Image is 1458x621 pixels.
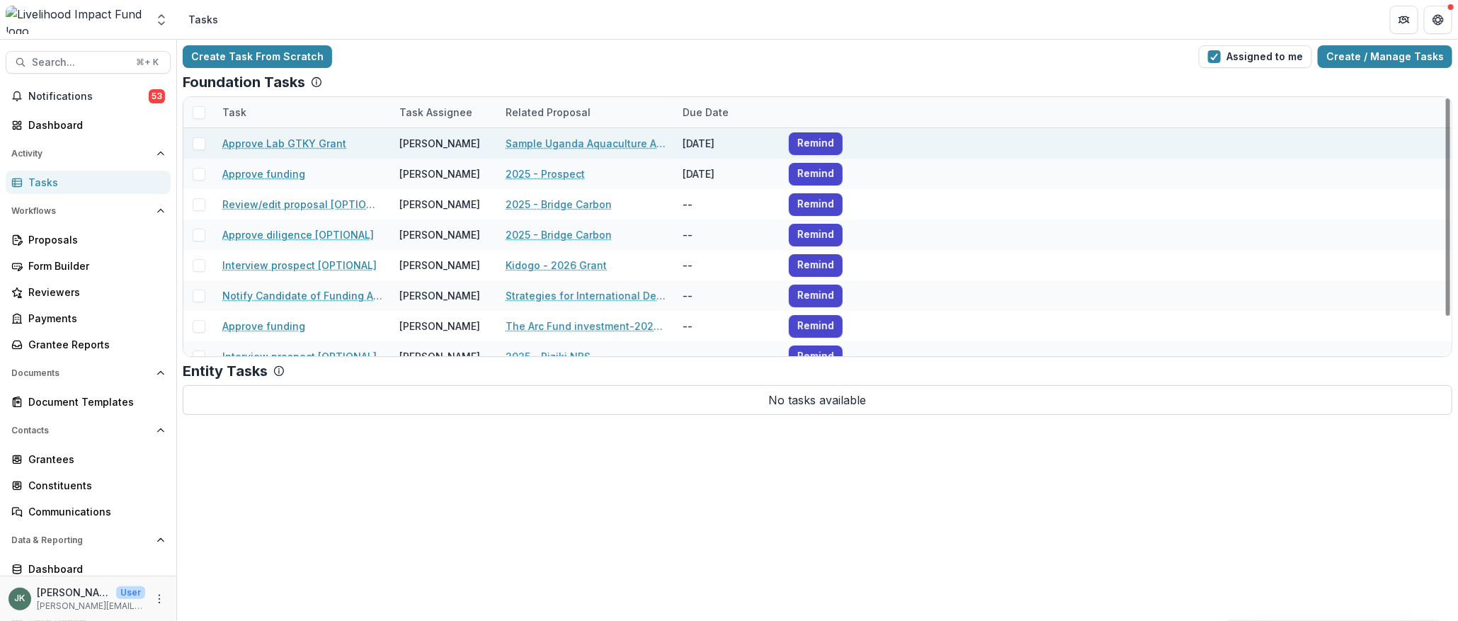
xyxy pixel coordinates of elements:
[32,57,127,69] span: Search...
[149,89,165,103] span: 53
[1318,45,1452,68] a: Create / Manage Tasks
[222,258,377,273] a: Interview prospect [OPTIONAL]
[506,258,607,273] a: Kidogo - 2026 Grant
[399,288,480,303] div: [PERSON_NAME]
[28,504,159,519] div: Communications
[116,586,145,599] p: User
[151,591,168,608] button: More
[6,448,171,471] a: Grantees
[399,197,480,212] div: [PERSON_NAME]
[28,478,159,493] div: Constituents
[28,285,159,300] div: Reviewers
[506,288,666,303] a: Strategies for International Development - 2025-28 Grant
[674,220,780,250] div: --
[789,285,843,307] button: Remind
[11,149,151,159] span: Activity
[674,97,780,127] div: Due Date
[28,118,159,132] div: Dashboard
[28,452,159,467] div: Grantees
[674,105,737,120] div: Due Date
[506,197,612,212] a: 2025 - Bridge Carbon
[399,349,480,364] div: [PERSON_NAME]
[391,97,497,127] div: Task Assignee
[11,535,151,545] span: Data & Reporting
[674,311,780,341] div: --
[28,175,159,190] div: Tasks
[6,142,171,165] button: Open Activity
[789,315,843,338] button: Remind
[1390,6,1418,34] button: Partners
[6,6,146,34] img: Livelihood Impact Fund logo
[183,385,1452,415] p: No tasks available
[674,250,780,280] div: --
[6,557,171,581] a: Dashboard
[28,91,149,103] span: Notifications
[789,193,843,216] button: Remind
[497,97,674,127] div: Related Proposal
[222,349,377,364] a: Interview prospect [OPTIONAL]
[1424,6,1452,34] button: Get Help
[506,136,666,151] a: Sample Uganda Aquaculture Association - 2025 - New Lead
[11,368,151,378] span: Documents
[674,280,780,311] div: --
[28,311,159,326] div: Payments
[28,562,159,576] div: Dashboard
[183,363,268,380] p: Entity Tasks
[399,258,480,273] div: [PERSON_NAME]
[214,97,391,127] div: Task
[28,232,159,247] div: Proposals
[222,136,346,151] a: Approve Lab GTKY Grant
[789,163,843,186] button: Remind
[133,55,161,70] div: ⌘ + K
[11,426,151,435] span: Contacts
[222,166,305,181] a: Approve funding
[28,337,159,352] div: Grantee Reports
[6,362,171,384] button: Open Documents
[674,128,780,159] div: [DATE]
[789,254,843,277] button: Remind
[674,189,780,220] div: --
[6,280,171,304] a: Reviewers
[674,159,780,189] div: [DATE]
[506,166,585,181] a: 2025 - Prospect
[6,85,171,108] button: Notifications53
[789,132,843,155] button: Remind
[6,307,171,330] a: Payments
[6,390,171,414] a: Document Templates
[222,227,374,242] a: Approve diligence [OPTIONAL]
[37,600,145,613] p: [PERSON_NAME][EMAIL_ADDRESS][DOMAIN_NAME]
[6,228,171,251] a: Proposals
[789,224,843,246] button: Remind
[399,319,480,334] div: [PERSON_NAME]
[188,12,218,27] div: Tasks
[6,51,171,74] button: Search...
[6,419,171,442] button: Open Contacts
[789,346,843,368] button: Remind
[152,6,171,34] button: Open entity switcher
[6,113,171,137] a: Dashboard
[28,258,159,273] div: Form Builder
[214,105,255,120] div: Task
[183,9,224,30] nav: breadcrumb
[15,594,25,603] div: Jana Kinsey
[6,474,171,497] a: Constituents
[11,206,151,216] span: Workflows
[6,500,171,523] a: Communications
[506,227,612,242] a: 2025 - Bridge Carbon
[497,105,599,120] div: Related Proposal
[399,166,480,181] div: [PERSON_NAME]
[28,394,159,409] div: Document Templates
[6,200,171,222] button: Open Workflows
[506,349,591,364] a: 2025 - Riziki NBS
[183,45,332,68] a: Create Task From Scratch
[6,333,171,356] a: Grantee Reports
[399,227,480,242] div: [PERSON_NAME]
[6,171,171,194] a: Tasks
[6,529,171,552] button: Open Data & Reporting
[399,136,480,151] div: [PERSON_NAME]
[6,254,171,278] a: Form Builder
